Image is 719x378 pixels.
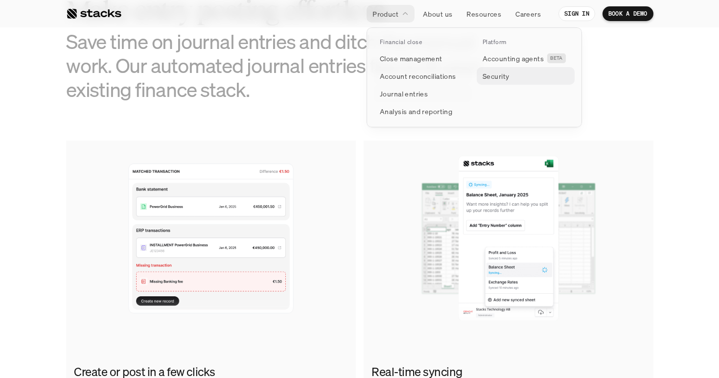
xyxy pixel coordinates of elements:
a: Resources [461,5,507,23]
a: BOOK A DEMO [603,6,653,21]
p: Journal entries [380,89,428,99]
p: Security [483,71,509,81]
p: Accounting agents [483,53,544,64]
p: Financial close [380,39,422,46]
p: About us [423,9,452,19]
a: Careers [510,5,547,23]
a: Security [477,67,575,85]
h3: Save time on journal entries and ditch the manual work. Our automated journal entries flex to fit... [66,29,507,102]
a: SIGN IN [558,6,595,21]
a: Close management [374,49,472,67]
a: About us [417,5,458,23]
p: SIGN IN [564,10,589,17]
p: Resources [466,9,501,19]
a: Journal entries [374,85,472,102]
p: Careers [515,9,541,19]
p: Platform [483,39,507,46]
a: Analysis and reporting [374,102,472,120]
p: Close management [380,53,442,64]
p: Product [372,9,398,19]
p: BOOK A DEMO [608,10,648,17]
a: Accounting agentsBETA [477,49,575,67]
a: Account reconciliations [374,67,472,85]
a: Privacy Policy [116,187,159,193]
h2: BETA [550,55,563,61]
p: Account reconciliations [380,71,456,81]
p: Analysis and reporting [380,106,452,117]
